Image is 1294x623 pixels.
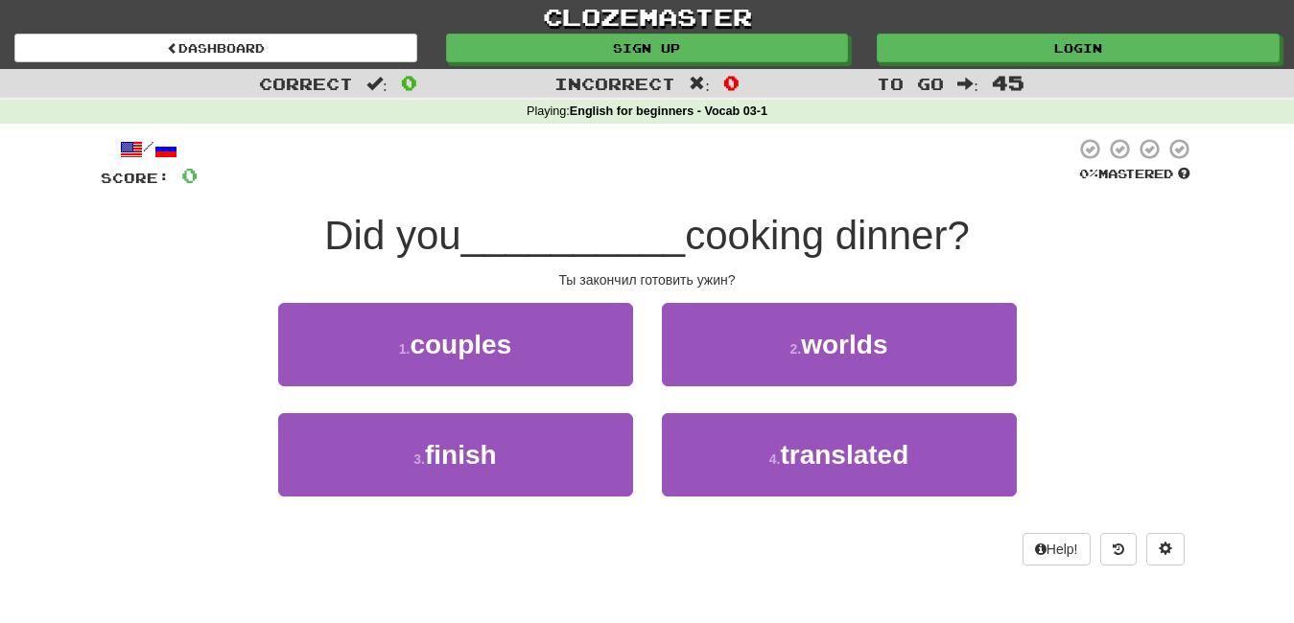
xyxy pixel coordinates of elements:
div: / [101,137,198,161]
a: Sign up [446,34,849,62]
a: Dashboard [14,34,417,62]
span: 0 [401,71,417,94]
span: Score: [101,170,170,186]
small: 1 . [399,341,411,357]
span: __________ [461,213,686,258]
div: Ты закончил готовить ужин? [101,270,1194,289]
button: Help! [1023,533,1091,565]
span: 0 [723,71,740,94]
span: Incorrect [554,74,675,93]
span: Did you [324,213,460,258]
span: translated [780,440,908,470]
span: cooking dinner? [685,213,970,258]
span: worlds [801,330,887,359]
span: 0 [181,163,198,187]
span: : [689,76,710,92]
button: 4.translated [662,413,1017,496]
span: : [366,76,388,92]
span: To go [877,74,944,93]
span: 0 % [1079,166,1098,181]
button: Round history (alt+y) [1100,533,1137,565]
span: Correct [259,74,353,93]
button: 1.couples [278,303,633,386]
span: finish [425,440,497,470]
span: couples [410,330,511,359]
div: Mastered [1075,166,1194,183]
button: 2.worlds [662,303,1017,386]
small: 2 . [790,341,802,357]
span: 45 [992,71,1024,94]
span: : [957,76,978,92]
strong: English for beginners - Vocab 03-1 [570,104,767,118]
button: 3.finish [278,413,633,496]
small: 4 . [769,451,781,467]
a: Login [877,34,1280,62]
small: 3 . [413,451,425,467]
